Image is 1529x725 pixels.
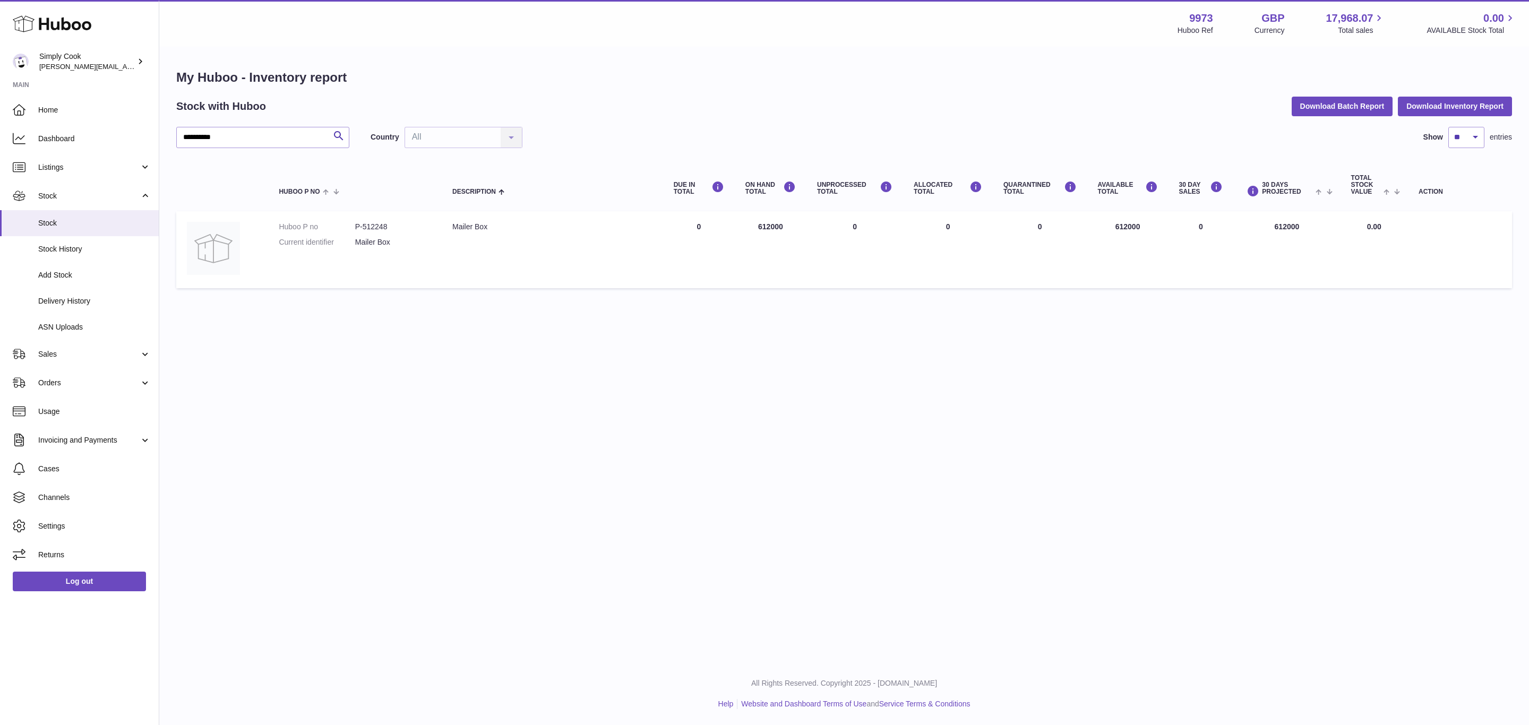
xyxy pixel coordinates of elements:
label: Show [1423,132,1443,142]
div: Action [1419,188,1501,195]
a: 17,968.07 Total sales [1326,11,1385,36]
td: 0 [663,211,735,288]
span: Settings [38,521,151,531]
div: QUARANTINED Total [1003,181,1077,195]
span: Add Stock [38,270,151,280]
li: and [737,699,970,709]
span: Channels [38,493,151,503]
span: Stock History [38,244,151,254]
a: Website and Dashboard Terms of Use [741,700,866,708]
span: Total sales [1338,25,1385,36]
td: 0 [806,211,903,288]
span: Stock [38,191,140,201]
td: 612000 [735,211,806,288]
td: 612000 [1087,211,1169,288]
div: DUE IN TOTAL [674,181,724,195]
span: 0.00 [1483,11,1504,25]
span: Total stock value [1351,175,1381,196]
img: product image [187,222,240,275]
button: Download Inventory Report [1398,97,1512,116]
dd: P-512248 [355,222,431,232]
span: Home [38,105,151,115]
button: Download Batch Report [1292,97,1393,116]
img: emma@simplycook.com [13,54,29,70]
a: Log out [13,572,146,591]
div: UNPROCESSED Total [817,181,892,195]
label: Country [371,132,399,142]
span: 30 DAYS PROJECTED [1262,182,1313,195]
h1: My Huboo - Inventory report [176,69,1512,86]
a: Help [718,700,734,708]
span: AVAILABLE Stock Total [1427,25,1516,36]
span: 17,968.07 [1326,11,1373,25]
span: Sales [38,349,140,359]
span: Cases [38,464,151,474]
td: 0 [1169,211,1234,288]
td: 0 [903,211,993,288]
div: ALLOCATED Total [914,181,982,195]
strong: 9973 [1189,11,1213,25]
div: Currency [1255,25,1285,36]
div: Simply Cook [39,51,135,72]
a: Service Terms & Conditions [879,700,970,708]
td: 612000 [1233,211,1340,288]
span: 0.00 [1367,222,1381,231]
span: Orders [38,378,140,388]
dd: Mailer Box [355,237,431,247]
strong: GBP [1261,11,1284,25]
span: ASN Uploads [38,322,151,332]
span: 0 [1038,222,1042,231]
span: Huboo P no [279,188,320,195]
span: Usage [38,407,151,417]
span: [PERSON_NAME][EMAIL_ADDRESS][DOMAIN_NAME] [39,62,213,71]
div: ON HAND Total [745,181,796,195]
div: AVAILABLE Total [1098,181,1158,195]
span: Invoicing and Payments [38,435,140,445]
dt: Huboo P no [279,222,355,232]
a: 0.00 AVAILABLE Stock Total [1427,11,1516,36]
span: Dashboard [38,134,151,144]
span: Listings [38,162,140,172]
span: Description [452,188,496,195]
span: Stock [38,218,151,228]
dt: Current identifier [279,237,355,247]
h2: Stock with Huboo [176,99,266,114]
div: Mailer Box [452,222,652,232]
div: 30 DAY SALES [1179,181,1223,195]
span: Delivery History [38,296,151,306]
div: Huboo Ref [1178,25,1213,36]
p: All Rights Reserved. Copyright 2025 - [DOMAIN_NAME] [168,678,1521,688]
span: entries [1490,132,1512,142]
span: Returns [38,550,151,560]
